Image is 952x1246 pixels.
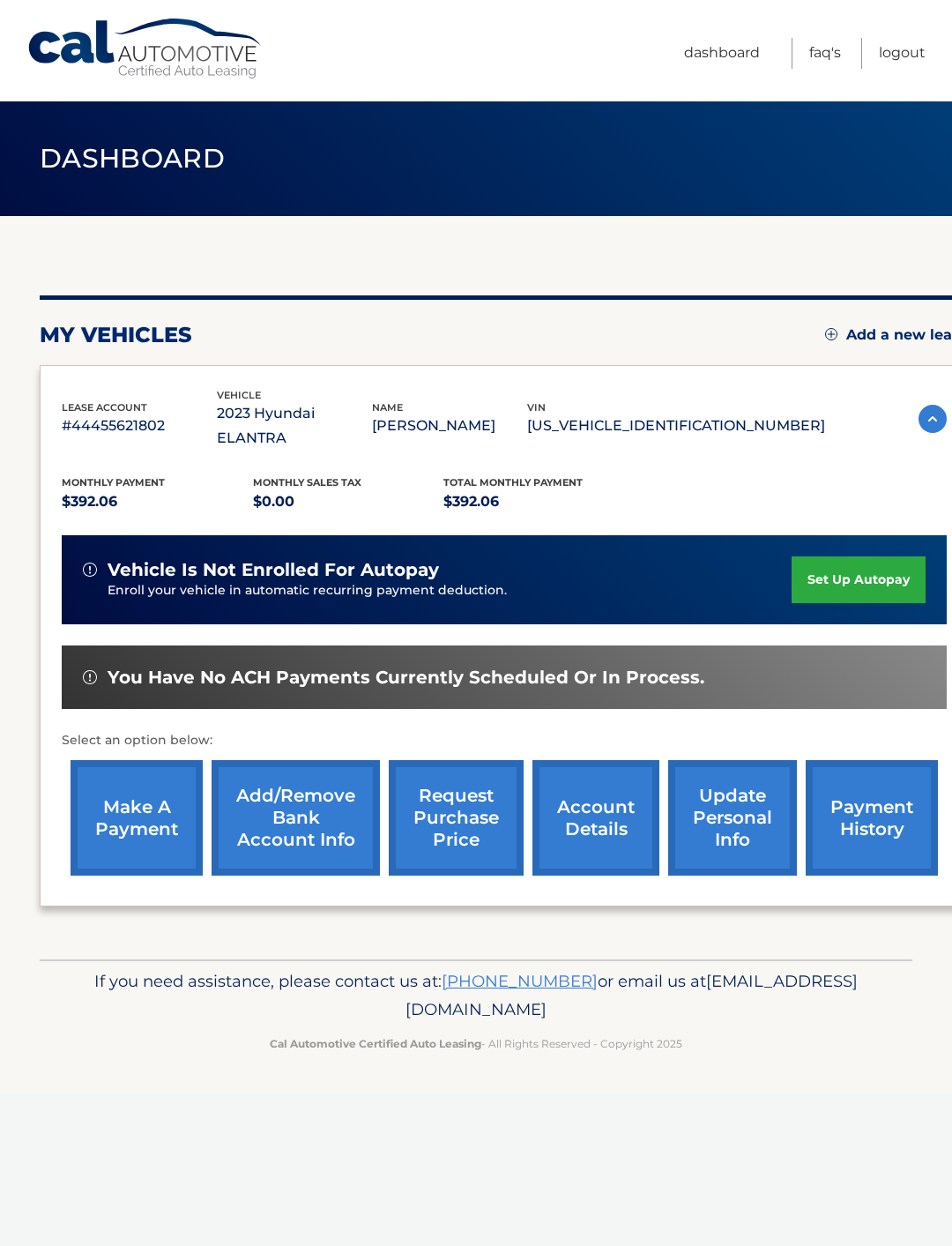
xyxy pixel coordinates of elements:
p: Select an option below: [62,730,947,751]
a: Logout [879,38,926,69]
a: request purchase price [389,760,524,876]
span: lease account [62,401,147,414]
p: - All Rights Reserved - Copyright 2025 [66,1034,886,1053]
a: Dashboard [684,38,760,69]
p: If you need assistance, please contact us at: or email us at [66,967,886,1024]
span: vehicle is not enrolled for autopay [108,559,439,581]
p: $392.06 [443,489,635,514]
p: [PERSON_NAME] [372,414,527,438]
p: $0.00 [253,489,444,514]
p: 2023 Hyundai ELANTRA [217,401,372,451]
span: You have no ACH payments currently scheduled or in process. [108,667,704,689]
a: set up autopay [792,556,926,603]
a: FAQ's [809,38,841,69]
img: alert-white.svg [83,563,97,577]
a: make a payment [71,760,203,876]
span: Monthly sales Tax [253,476,361,489]
p: Enroll your vehicle in automatic recurring payment deduction. [108,581,792,601]
a: account details [532,760,659,876]
a: payment history [806,760,938,876]
span: Total Monthly Payment [443,476,583,489]
strong: Cal Automotive Certified Auto Leasing [270,1037,481,1050]
span: [EMAIL_ADDRESS][DOMAIN_NAME] [405,971,858,1019]
span: name [372,401,403,414]
p: [US_VEHICLE_IDENTIFICATION_NUMBER] [527,414,825,438]
img: alert-white.svg [83,670,97,684]
a: [PHONE_NUMBER] [442,971,598,991]
img: accordion-active.svg [919,405,947,433]
span: Monthly Payment [62,476,165,489]
span: vehicle [217,389,261,401]
a: update personal info [668,760,797,876]
span: Dashboard [40,142,225,175]
h2: my vehicles [40,322,192,348]
a: Cal Automotive [26,18,264,80]
span: vin [527,401,546,414]
img: add.svg [825,328,837,340]
p: $392.06 [62,489,253,514]
a: Add/Remove bank account info [212,760,380,876]
p: #44455621802 [62,414,217,438]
